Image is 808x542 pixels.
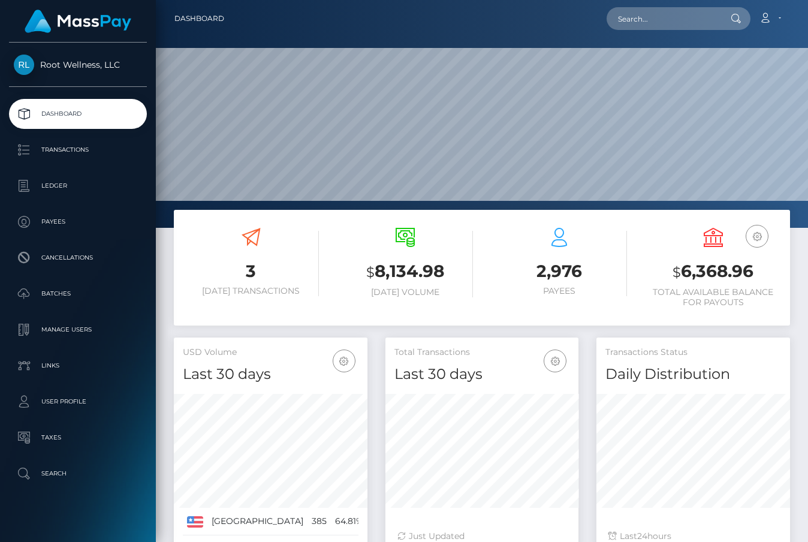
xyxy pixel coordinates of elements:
a: Cancellations [9,243,147,273]
a: Search [9,459,147,489]
h3: 2,976 [491,260,627,283]
small: $ [673,264,681,281]
p: Dashboard [14,105,142,123]
p: Cancellations [14,249,142,267]
h6: Total Available Balance for Payouts [645,287,781,308]
input: Search... [607,7,719,30]
a: Links [9,351,147,381]
td: 385 [307,508,331,535]
h4: Daily Distribution [605,364,781,385]
a: Manage Users [9,315,147,345]
a: Batches [9,279,147,309]
h3: 3 [183,260,319,283]
h5: Total Transactions [394,347,570,359]
h4: Last 30 days [394,364,570,385]
h6: [DATE] Volume [337,287,473,297]
span: 24 [637,531,647,541]
h3: 6,368.96 [645,260,781,284]
a: Dashboard [9,99,147,129]
span: Root Wellness, LLC [9,59,147,70]
p: Links [14,357,142,375]
img: US.png [187,516,203,527]
h5: Transactions Status [605,347,781,359]
a: Taxes [9,423,147,453]
img: Root Wellness, LLC [14,55,34,75]
h6: [DATE] Transactions [183,286,319,296]
td: [GEOGRAPHIC_DATA] [207,508,307,535]
small: $ [366,264,375,281]
h5: USD Volume [183,347,358,359]
a: Payees [9,207,147,237]
p: Search [14,465,142,483]
h3: 8,134.98 [337,260,473,284]
p: Taxes [14,429,142,447]
a: Transactions [9,135,147,165]
img: MassPay Logo [25,10,131,33]
p: Transactions [14,141,142,159]
h4: Last 30 days [183,364,358,385]
td: 64.81% [331,508,367,535]
h6: Payees [491,286,627,296]
a: User Profile [9,387,147,417]
a: Ledger [9,171,147,201]
p: Manage Users [14,321,142,339]
p: Batches [14,285,142,303]
a: Dashboard [174,6,224,31]
p: User Profile [14,393,142,411]
p: Payees [14,213,142,231]
p: Ledger [14,177,142,195]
